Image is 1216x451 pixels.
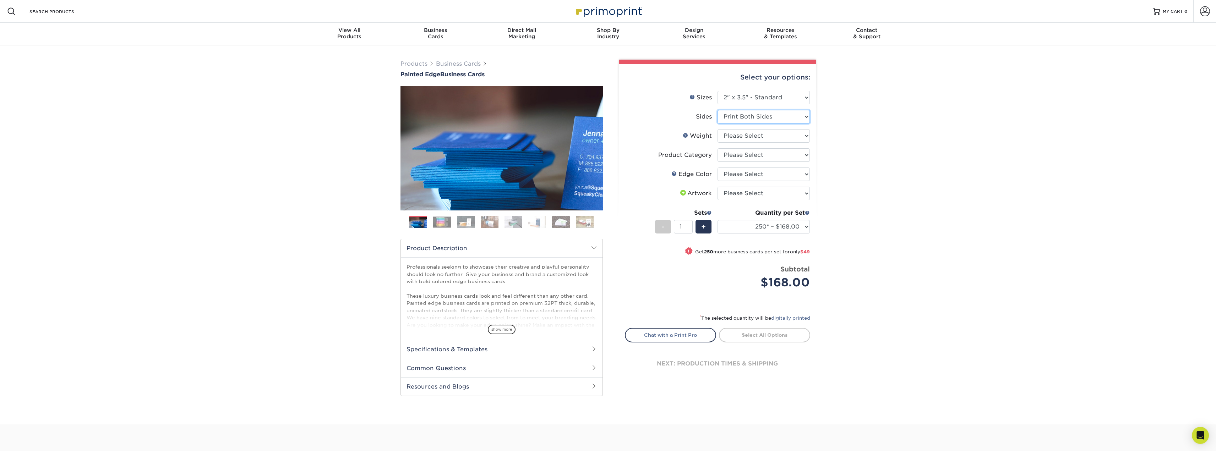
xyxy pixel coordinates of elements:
img: Business Cards 04 [481,216,498,228]
div: Weight [683,132,712,140]
span: - [661,221,665,232]
img: Business Cards 07 [552,216,570,228]
span: MY CART [1163,9,1183,15]
span: $49 [800,249,810,254]
a: Direct MailMarketing [479,23,565,45]
small: The selected quantity will be [700,315,810,321]
span: Painted Edge [400,71,440,78]
a: Select All Options [719,328,810,342]
strong: 250 [704,249,713,254]
div: Industry [565,27,651,40]
strong: Subtotal [780,265,810,273]
a: Painted EdgeBusiness Cards [400,71,603,78]
div: Product Category [658,151,712,159]
div: Services [651,27,737,40]
h2: Resources and Blogs [401,377,602,396]
a: View AllProducts [306,23,393,45]
img: Business Cards 01 [409,214,427,231]
h2: Product Description [401,239,602,257]
img: Primoprint [573,4,644,19]
div: Edge Color [671,170,712,178]
div: $168.00 [723,274,810,291]
div: Quantity per Set [718,209,810,217]
img: Business Cards 02 [433,216,451,227]
img: Business Cards 08 [576,216,594,228]
a: Business Cards [436,60,481,67]
span: 0 [1184,9,1188,14]
a: Shop ByIndustry [565,23,651,45]
span: View All [306,27,393,33]
a: BusinessCards [392,23,479,45]
img: Business Cards 05 [505,216,522,228]
small: Get more business cards per set for [695,249,810,256]
input: SEARCH PRODUCTS..... [29,7,98,16]
img: Business Cards 03 [457,216,475,228]
img: Painted Edge 01 [400,47,603,249]
span: Design [651,27,737,33]
div: Select your options: [625,64,810,91]
a: Products [400,60,427,67]
div: Open Intercom Messenger [1192,427,1209,444]
span: Contact [824,27,910,33]
h2: Common Questions [401,359,602,377]
a: Contact& Support [824,23,910,45]
span: Shop By [565,27,651,33]
a: digitally printed [771,315,810,321]
a: Chat with a Print Pro [625,328,716,342]
a: Resources& Templates [737,23,824,45]
span: Business [392,27,479,33]
div: Artwork [679,189,712,198]
a: DesignServices [651,23,737,45]
div: Cards [392,27,479,40]
div: & Templates [737,27,824,40]
span: ! [688,248,689,255]
span: Resources [737,27,824,33]
span: + [701,221,706,232]
img: Business Cards 06 [528,216,546,228]
span: Direct Mail [479,27,565,33]
div: Sets [655,209,712,217]
div: Sizes [689,93,712,102]
span: show more [488,325,516,334]
div: & Support [824,27,910,40]
h2: Specifications & Templates [401,340,602,358]
div: Products [306,27,393,40]
div: Marketing [479,27,565,40]
p: Professionals seeking to showcase their creative and playful personality should look no further. ... [407,263,597,401]
div: next: production times & shipping [625,342,810,385]
div: Sides [696,112,712,121]
h1: Business Cards [400,71,603,78]
span: only [790,249,810,254]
